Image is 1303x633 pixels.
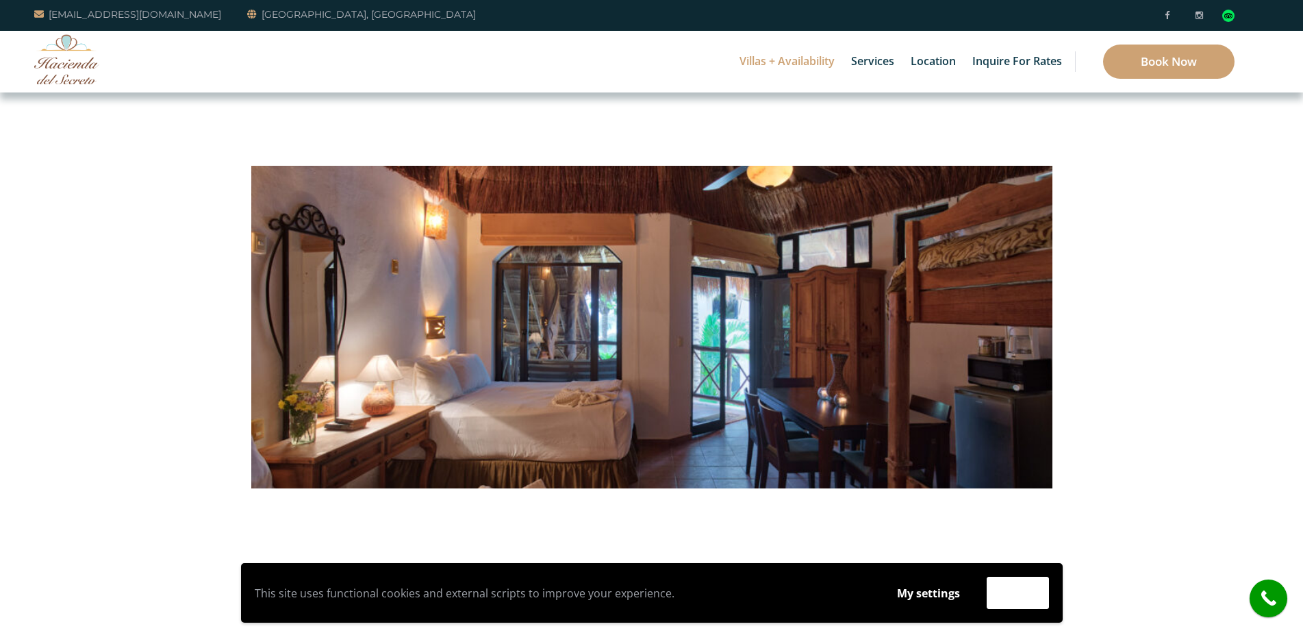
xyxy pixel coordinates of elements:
button: My settings [884,578,973,609]
div: Read traveler reviews on Tripadvisor [1222,10,1235,22]
img: Tripadvisor_logomark.svg [1222,10,1235,22]
img: IMG_2496-1000x667.jpg [251,60,1052,594]
a: [GEOGRAPHIC_DATA], [GEOGRAPHIC_DATA] [247,6,476,23]
a: Inquire for Rates [965,31,1069,92]
a: Book Now [1103,45,1235,79]
p: This site uses functional cookies and external scripts to improve your experience. [255,583,870,604]
a: Villas + Availability [733,31,842,92]
a: call [1250,580,1287,617]
img: Awesome Logo [34,34,99,84]
a: [EMAIL_ADDRESS][DOMAIN_NAME] [34,6,221,23]
i: call [1253,583,1284,614]
a: Location [904,31,963,92]
button: Accept [987,577,1049,609]
a: Services [844,31,901,92]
